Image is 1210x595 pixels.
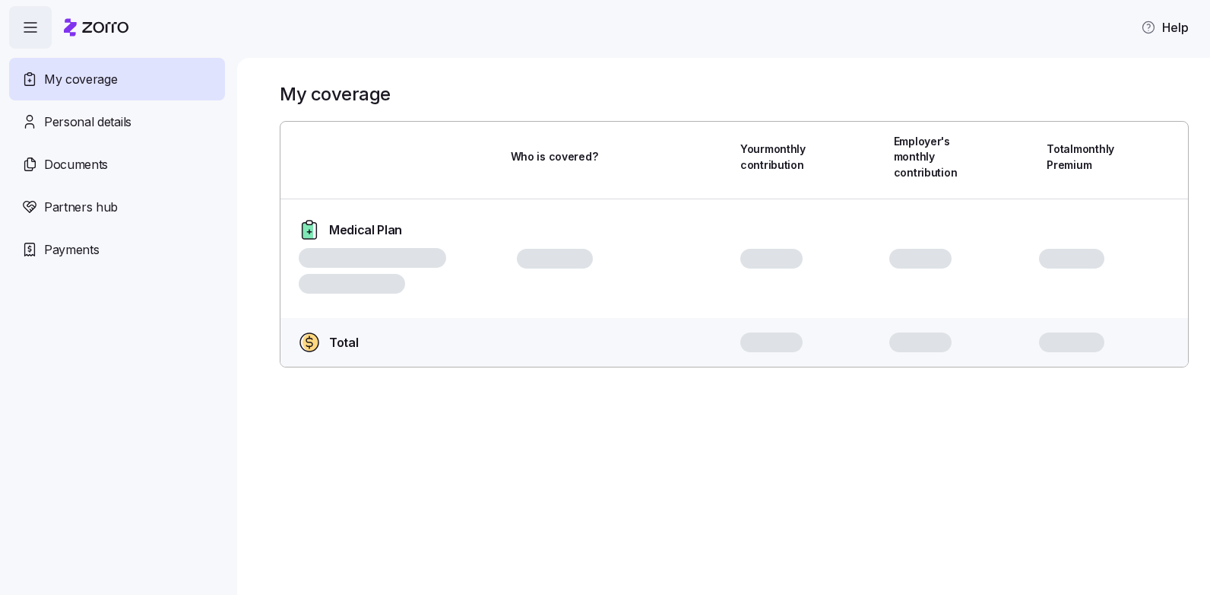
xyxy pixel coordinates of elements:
[740,142,806,173] span: Your monthly contribution
[9,143,225,186] a: Documents
[9,186,225,228] a: Partners hub
[44,240,99,259] span: Payments
[44,70,117,89] span: My coverage
[9,100,225,143] a: Personal details
[9,228,225,271] a: Payments
[44,113,131,132] span: Personal details
[1047,142,1114,173] span: Total monthly Premium
[329,221,402,240] span: Medical Plan
[1129,12,1201,43] button: Help
[511,149,598,164] span: Who is covered?
[44,198,118,217] span: Partners hub
[329,333,358,352] span: Total
[280,82,391,106] h1: My coverage
[9,58,225,100] a: My coverage
[44,155,108,174] span: Documents
[894,134,958,180] span: Employer's monthly contribution
[1141,18,1189,37] span: Help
